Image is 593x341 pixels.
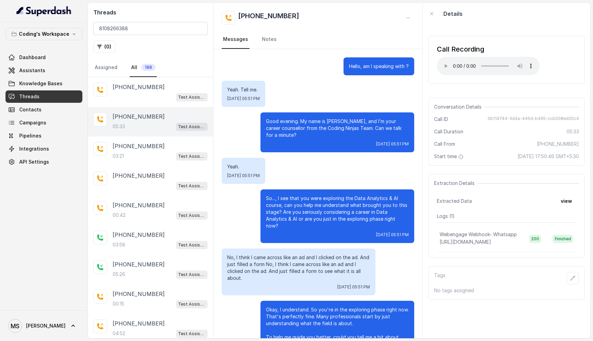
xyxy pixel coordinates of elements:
[557,195,576,207] button: view
[437,213,576,220] p: Logs ( 1 )
[19,158,49,165] span: API Settings
[113,212,126,219] p: 00:42
[19,119,46,126] span: Campaigns
[5,77,82,90] a: Knowledge Bases
[434,180,477,187] span: Extraction Details
[227,173,260,178] span: [DATE] 05:51 PM
[19,54,46,61] span: Dashboard
[178,330,206,337] p: Test Assistant- 2
[178,242,206,249] p: Test Assistant- 2
[113,142,165,150] p: [PHONE_NUMBER]
[113,300,124,307] p: 00:15
[113,231,165,239] p: [PHONE_NUMBER]
[178,301,206,308] p: Test Assistant- 2
[434,141,455,147] span: Call From
[227,163,260,170] p: Yeah.
[26,322,66,329] span: [PERSON_NAME]
[113,260,165,268] p: [PHONE_NUMBER]
[19,67,45,74] span: Assistants
[5,143,82,155] a: Integrations
[141,64,155,71] span: 188
[376,232,409,238] span: [DATE] 05:51 PM
[113,201,165,209] p: [PHONE_NUMBER]
[93,41,115,53] button: (0)
[113,330,125,337] p: 04:52
[349,63,409,70] p: Hello, am I speaking with ?
[178,271,206,278] p: Test Assistant- 2
[434,153,465,160] span: Start time
[5,64,82,77] a: Assistants
[537,141,579,147] span: [PHONE_NUMBER]
[93,8,208,16] h2: Threads
[113,241,125,248] p: 03:58
[529,235,541,243] span: 200
[113,172,165,180] p: [PHONE_NUMBER]
[440,239,491,245] span: [URL][DOMAIN_NAME]
[113,271,125,278] p: 05:26
[266,118,409,139] p: Good evening. My name is [PERSON_NAME], and I’m your career counsellor from the Coding Ninjas Tea...
[5,28,82,40] button: Coding's Workspace
[93,22,208,35] input: Search by Call ID or Phone Number
[178,212,206,219] p: Test Assistant- 2
[113,153,124,159] p: 03:21
[260,30,278,49] a: Notes
[113,83,165,91] p: [PHONE_NUMBER]
[178,183,206,189] p: Test Assistant- 2
[93,58,119,77] a: Assigned
[19,80,62,87] span: Knowledge Bases
[16,5,72,16] img: light.svg
[5,316,82,335] a: [PERSON_NAME]
[113,290,165,298] p: [PHONE_NUMBER]
[376,141,409,147] span: [DATE] 05:51 PM
[19,93,39,100] span: Threads
[567,128,579,135] span: 05:33
[227,254,370,282] p: No, I think I came across like an ad and I clicked on the ad. And just filled a form No, I think ...
[19,30,69,38] p: Coding's Workspace
[553,235,573,243] span: finished
[5,51,82,64] a: Dashboard
[178,94,206,101] p: Test Assistant-3
[11,322,20,330] text: MS
[19,145,49,152] span: Integrations
[19,106,42,113] span: Contacts
[437,44,540,54] div: Call Recording
[5,117,82,129] a: Campaigns
[5,103,82,116] a: Contacts
[434,128,463,135] span: Call Duration
[113,123,125,130] p: 05:33
[113,319,165,328] p: [PHONE_NUMBER]
[222,30,249,49] a: Messages
[266,195,409,229] p: So..., I see that you were exploring the Data Analytics & AI course, can you help me understand w...
[178,153,206,160] p: Test Assistant- 2
[227,96,260,101] span: [DATE] 05:51 PM
[434,287,579,294] p: No tags assigned
[5,130,82,142] a: Pipelines
[434,272,445,284] p: Tags
[93,58,208,77] nav: Tabs
[19,132,42,139] span: Pipelines
[178,123,206,130] p: Test Assistant- 2
[443,10,463,18] p: Details
[5,156,82,168] a: API Settings
[488,116,579,123] span: 0b11d744-3d4a-446d-b465-ccb008ed20c4
[222,30,414,49] nav: Tabs
[238,11,299,25] h2: [PHONE_NUMBER]
[434,103,484,110] span: Conversation Details
[227,86,260,93] p: Yeah. Tell me.
[434,116,448,123] span: Call ID
[518,153,579,160] span: [DATE] 17:50:46 GMT+5:30
[337,284,370,290] span: [DATE] 05:51 PM
[437,198,472,205] span: Extracted Data
[113,112,165,121] p: [PHONE_NUMBER]
[437,57,540,75] audio: Your browser does not support the audio element.
[130,58,157,77] a: All188
[440,231,517,238] p: Webengage Webhook- Whatsapp
[5,90,82,103] a: Threads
